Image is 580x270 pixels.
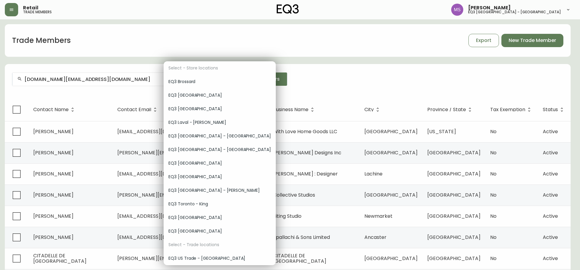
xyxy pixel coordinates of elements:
div: EQ3 [GEOGRAPHIC_DATA] - [GEOGRAPHIC_DATA] [164,143,276,156]
div: EQ3 [GEOGRAPHIC_DATA] [164,156,276,170]
span: EQ3 Laval - [PERSON_NAME] [168,119,271,126]
div: EQ3 [GEOGRAPHIC_DATA] [164,88,276,102]
span: EQ3 [GEOGRAPHIC_DATA] - [PERSON_NAME] [168,187,271,194]
span: EQ3 [GEOGRAPHIC_DATA] [168,174,271,180]
span: EQ3 Brossard [168,79,271,85]
span: EQ3 [GEOGRAPHIC_DATA] [168,106,271,112]
div: EQ3 [GEOGRAPHIC_DATA] - [PERSON_NAME] [164,184,276,197]
div: EQ3 [GEOGRAPHIC_DATA] [164,170,276,184]
span: EQ3 [GEOGRAPHIC_DATA] [168,214,271,221]
div: EQ3 US Trade - [GEOGRAPHIC_DATA] [164,252,276,265]
div: EQ3 Toronto - King [164,197,276,211]
div: EQ3 Brossard [164,75,276,88]
span: EQ3 [GEOGRAPHIC_DATA] [168,228,271,234]
div: EQ3 Laval - [PERSON_NAME] [164,116,276,129]
span: EQ3 [GEOGRAPHIC_DATA] [168,160,271,166]
span: EQ3 [GEOGRAPHIC_DATA] - [GEOGRAPHIC_DATA] [168,146,271,153]
span: EQ3 US Trade - [GEOGRAPHIC_DATA] [168,255,271,262]
div: EQ3 [GEOGRAPHIC_DATA] [164,102,276,116]
span: EQ3 [GEOGRAPHIC_DATA] - [GEOGRAPHIC_DATA] [168,133,271,139]
div: Tapis Trace [9,18,118,26]
div: EQ3 [GEOGRAPHIC_DATA] - [GEOGRAPHIC_DATA] [164,129,276,143]
div: EQ3 [GEOGRAPHIC_DATA] [164,211,276,224]
span: EQ3 Toronto - King [168,201,271,207]
div: EQ3 [GEOGRAPHIC_DATA] [164,224,276,238]
div: Tissé à la main avec 100 % laine. [9,30,118,36]
span: EQ3 [GEOGRAPHIC_DATA] [168,92,271,98]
